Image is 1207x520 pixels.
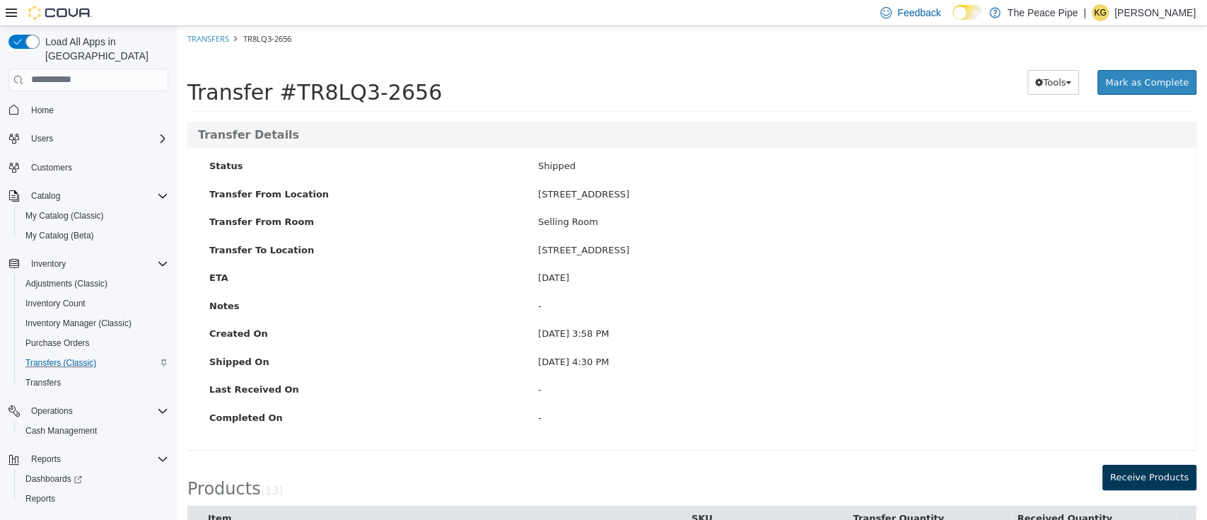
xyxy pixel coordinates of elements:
[25,159,78,176] a: Customers
[25,158,168,176] span: Customers
[3,449,174,469] button: Reports
[1092,4,1109,21] div: Khushi Gajeeban
[926,439,1020,464] button: Receive Products
[14,206,174,226] button: My Catalog (Classic)
[25,337,90,349] span: Purchase Orders
[25,298,86,309] span: Inventory Count
[25,102,59,119] a: Home
[351,301,1008,315] div: [DATE] 3:58 PM
[20,422,103,439] a: Cash Management
[31,162,72,173] span: Customers
[1008,4,1078,21] p: The Peace Pipe
[14,274,174,294] button: Adjustments (Classic)
[25,130,59,147] button: Users
[25,255,168,272] span: Inventory
[21,103,1009,115] h3: Transfer Details
[20,207,110,224] a: My Catalog (Classic)
[22,301,351,315] label: Created On
[3,186,174,206] button: Catalog
[20,335,95,352] a: Purchase Orders
[22,329,351,343] label: Shipped On
[351,189,1008,203] div: Selling Room
[3,129,174,149] button: Users
[14,313,174,333] button: Inventory Manager (Classic)
[20,354,168,371] span: Transfers (Classic)
[25,403,168,420] span: Operations
[351,273,1008,287] div: -
[88,458,103,471] span: 13
[25,278,107,289] span: Adjustments (Classic)
[14,294,174,313] button: Inventory Count
[20,315,137,332] a: Inventory Manager (Classic)
[20,374,66,391] a: Transfers
[351,329,1008,343] div: [DATE] 4:30 PM
[20,227,100,244] a: My Catalog (Beta)
[25,187,66,204] button: Catalog
[14,353,174,373] button: Transfers (Classic)
[25,493,55,504] span: Reports
[3,157,174,178] button: Customers
[20,295,91,312] a: Inventory Count
[25,318,132,329] span: Inventory Manager (Classic)
[25,130,168,147] span: Users
[31,190,60,202] span: Catalog
[25,425,97,437] span: Cash Management
[11,54,265,79] span: Transfer #TR8LQ3-2656
[25,403,78,420] button: Operations
[20,422,168,439] span: Cash Management
[351,161,1008,175] div: [STREET_ADDRESS]
[840,485,938,499] button: Received Quantity
[31,133,53,144] span: Users
[25,451,168,468] span: Reports
[31,405,73,417] span: Operations
[31,485,57,499] button: Item
[952,20,953,21] span: Dark Mode
[14,333,174,353] button: Purchase Orders
[40,35,168,63] span: Load All Apps in [GEOGRAPHIC_DATA]
[897,6,940,20] span: Feedback
[22,161,351,175] label: Transfer From Location
[22,217,351,231] label: Transfer To Location
[22,385,351,399] label: Completed On
[14,469,174,489] a: Dashboards
[25,357,96,369] span: Transfers (Classic)
[25,101,168,119] span: Home
[22,245,351,259] label: ETA
[515,485,539,499] button: SKU
[20,374,168,391] span: Transfers
[1094,4,1106,21] span: KG
[25,451,66,468] button: Reports
[25,187,168,204] span: Catalog
[84,458,107,471] small: ( )
[20,490,61,507] a: Reports
[20,227,168,244] span: My Catalog (Beta)
[20,354,102,371] a: Transfers (Classic)
[3,100,174,120] button: Home
[28,6,92,20] img: Cova
[20,470,168,487] span: Dashboards
[1114,4,1196,21] p: [PERSON_NAME]
[866,51,889,62] span: Tools
[351,385,1008,399] div: -
[22,133,351,147] label: Status
[20,470,88,487] a: Dashboards
[928,51,1012,62] span: Mark as Complete
[11,453,84,473] span: Products
[25,230,94,241] span: My Catalog (Beta)
[3,254,174,274] button: Inventory
[952,5,982,20] input: Dark Mode
[25,210,104,221] span: My Catalog (Classic)
[20,315,168,332] span: Inventory Manager (Classic)
[25,377,61,388] span: Transfers
[351,357,1008,371] div: -
[3,401,174,421] button: Operations
[20,275,168,292] span: Adjustments (Classic)
[14,489,174,509] button: Reports
[851,44,902,69] button: Tools
[22,189,351,203] label: Transfer From Room
[11,7,52,18] a: Transfers
[1083,4,1086,21] p: |
[921,44,1020,69] button: Mark as Complete
[20,335,168,352] span: Purchase Orders
[351,245,1008,259] div: [DATE]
